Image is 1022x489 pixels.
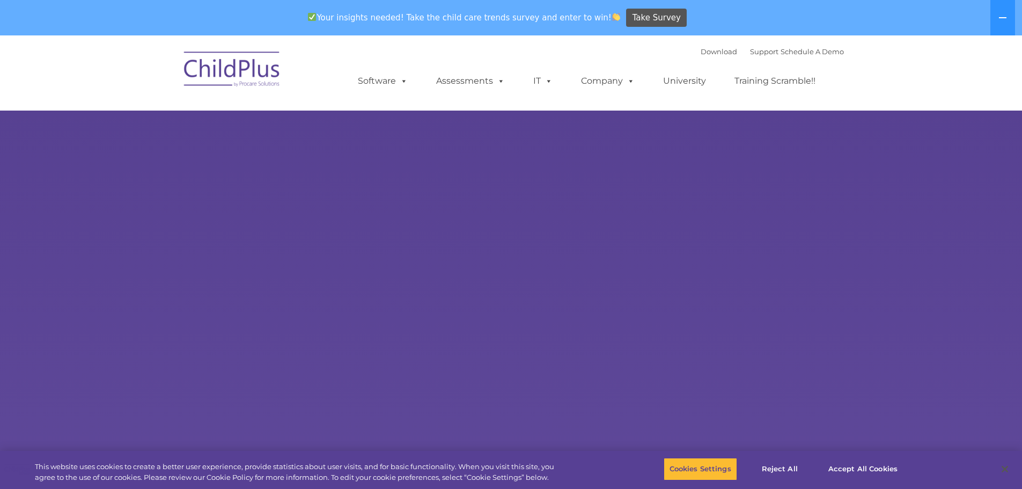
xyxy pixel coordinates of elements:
[570,70,645,92] a: Company
[750,47,778,56] a: Support
[347,70,418,92] a: Software
[633,9,681,27] span: Take Survey
[701,47,737,56] a: Download
[308,13,316,21] img: ✅
[664,458,737,480] button: Cookies Settings
[612,13,620,21] img: 👏
[781,47,844,56] a: Schedule A Demo
[149,71,182,79] span: Last name
[724,70,826,92] a: Training Scramble!!
[179,44,286,98] img: ChildPlus by Procare Solutions
[35,462,562,483] div: This website uses cookies to create a better user experience, provide statistics about user visit...
[523,70,563,92] a: IT
[746,458,813,480] button: Reject All
[425,70,516,92] a: Assessments
[626,9,687,27] a: Take Survey
[993,457,1017,481] button: Close
[701,47,844,56] font: |
[652,70,717,92] a: University
[149,115,195,123] span: Phone number
[304,7,625,28] span: Your insights needed! Take the child care trends survey and enter to win!
[822,458,903,480] button: Accept All Cookies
